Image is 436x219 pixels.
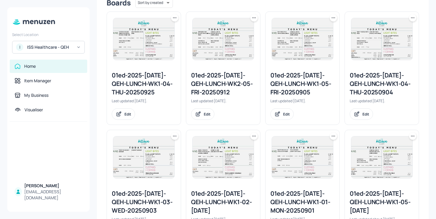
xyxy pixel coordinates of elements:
div: 01ed-2025-[DATE]-QEH-LUNCH-WK1-03-WED-20250903 [112,189,176,215]
img: 2025-08-20-175570555806068bawp8fhg5.jpeg [351,136,412,178]
div: Last updated [DATE]. [112,98,176,103]
div: 01ed-2025-[DATE]-QEH-LUNCH-WK1-02-[DATE] [191,189,255,215]
div: 01ed-2025-[DATE]-QEH-LUNCH-WK1-05-[DATE] [350,189,414,215]
div: 01ed-2025-[DATE]-QEH-LUNCH-WK2-05-FRI-20250912 [191,71,255,96]
div: 01ed-2025-[DATE]-QEH-LUNCH-WK1-05-FRI-20250905 [270,71,335,96]
img: 2025-09-05-17570638206126w0fifzch3w.jpeg [272,18,333,60]
div: Edit [283,112,290,117]
div: Item Manager [24,78,51,84]
div: I [16,44,23,51]
div: My Business [24,92,48,98]
img: 2025-09-02-17568067293488d24h0eqkew.jpeg [193,136,254,178]
div: 01ed-2025-[DATE]-QEH-LUNCH-WK1-04-THU-20250925 [112,71,176,96]
div: Last updated [DATE]. [270,98,335,103]
div: Visualiser [25,107,43,113]
div: [EMAIL_ADDRESS][DOMAIN_NAME] [24,189,82,201]
div: Edit [362,112,369,117]
img: 2025-09-04-17569806515824tk4dtg2an5.jpeg [351,18,412,60]
div: Last updated [DATE]. [350,98,414,103]
img: 2025-09-01-1756727083491e9avu1dycww.jpeg [272,136,333,178]
img: 2025-09-25-1758789254439mtaqcaz2xi.jpeg [113,18,174,60]
img: 2025-09-03-1756894812777sfv4pdza5l.jpeg [113,136,174,178]
img: 2025-09-12-17576728893019dw2k8vlpwu.jpeg [193,18,254,60]
div: 01ed-2025-[DATE]-QEH-LUNCH-WK1-04-THU-20250904 [350,71,414,96]
div: Select Location [12,32,85,37]
div: 01ed-2025-[DATE]-QEH-LUNCH-WK1-01-MON-20250901 [270,189,335,215]
div: Edit [124,112,131,117]
div: ISS Healthcare - QEH [27,44,73,50]
div: Edit [204,112,210,117]
div: [PERSON_NAME] [24,183,82,189]
div: Home [24,63,36,69]
div: Last updated [DATE]. [191,98,255,103]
